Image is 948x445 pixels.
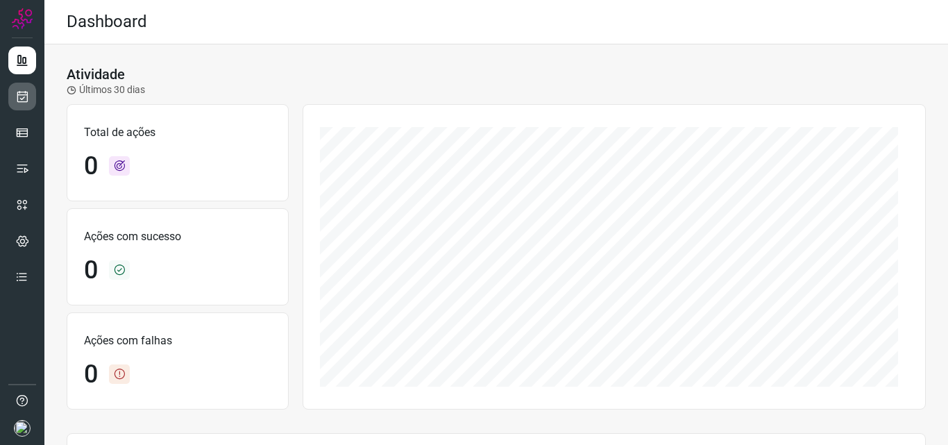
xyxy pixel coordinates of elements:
[84,124,271,141] p: Total de ações
[84,255,98,285] h1: 0
[67,12,147,32] h2: Dashboard
[67,66,125,83] h3: Atividade
[84,333,271,349] p: Ações com falhas
[12,8,33,29] img: Logo
[84,360,98,389] h1: 0
[84,151,98,181] h1: 0
[67,83,145,97] p: Últimos 30 dias
[84,228,271,245] p: Ações com sucesso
